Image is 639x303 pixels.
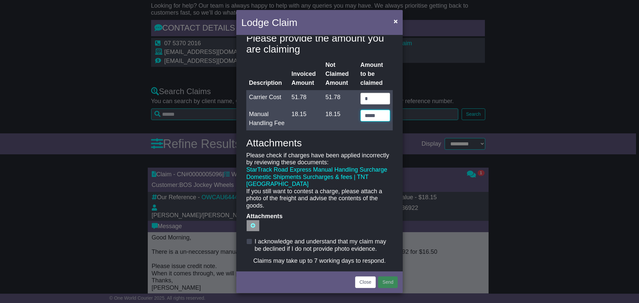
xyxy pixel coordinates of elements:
p: Please check if charges have been applied incorrectly by reviewing these documents: If you still ... [246,152,393,210]
div: Claims may take up to 7 working days to respond. [246,257,393,265]
label: I acknowledge and understand that my claim may be declined if I do not provide photo evidence. [255,238,393,252]
a: StarTrack Road Express Manual Handling Surcharge [246,166,387,173]
td: Manual Handling Fee [246,107,289,130]
h4: Lodge Claim [241,15,297,30]
button: Send [378,276,398,288]
span: × [394,17,398,25]
h4: Attachments [246,137,393,148]
button: Close [355,276,376,288]
th: Description [246,58,289,90]
th: Not Claimed Amount [323,58,358,90]
td: 51.78 [289,90,323,107]
td: 18.15 [289,107,323,130]
td: 51.78 [323,90,358,107]
th: Amount to be claimed [358,58,393,90]
th: Invoiced Amount [289,58,323,90]
label: Attachments [243,213,281,232]
a: Domestic Shipments Surcharges & fees | TNT [GEOGRAPHIC_DATA] [246,174,368,188]
td: 18.15 [323,107,358,130]
td: Carrier Cost [246,90,289,107]
h4: Please provide the amount you are claiming [246,33,393,55]
button: Close [390,14,401,28]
